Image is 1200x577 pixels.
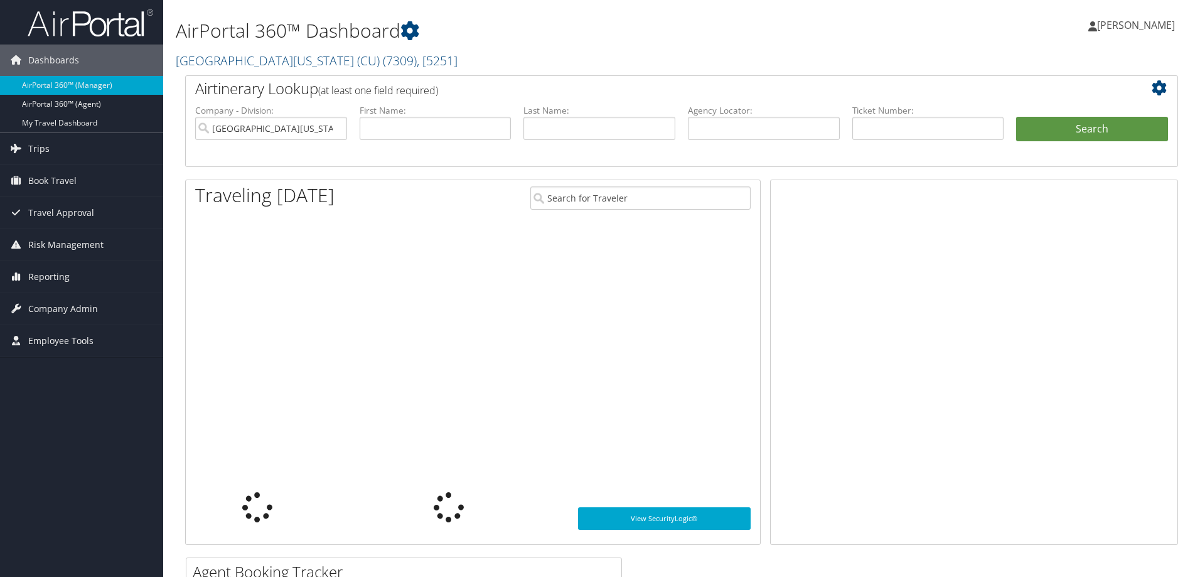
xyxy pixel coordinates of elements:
[688,104,840,117] label: Agency Locator:
[28,261,70,293] span: Reporting
[523,104,675,117] label: Last Name:
[28,8,153,38] img: airportal-logo.png
[28,45,79,76] span: Dashboards
[28,293,98,325] span: Company Admin
[530,186,751,210] input: Search for Traveler
[176,18,850,44] h1: AirPortal 360™ Dashboard
[195,104,347,117] label: Company - Division:
[360,104,512,117] label: First Name:
[28,197,94,229] span: Travel Approval
[1016,117,1168,142] button: Search
[578,507,751,530] a: View SecurityLogic®
[28,165,77,197] span: Book Travel
[383,52,417,69] span: ( 7309 )
[852,104,1004,117] label: Ticket Number:
[28,325,94,357] span: Employee Tools
[28,133,50,164] span: Trips
[28,229,104,261] span: Risk Management
[176,52,458,69] a: [GEOGRAPHIC_DATA][US_STATE] (CU)
[1088,6,1187,44] a: [PERSON_NAME]
[195,78,1085,99] h2: Airtinerary Lookup
[318,84,438,97] span: (at least one field required)
[195,182,335,208] h1: Traveling [DATE]
[1097,18,1175,32] span: [PERSON_NAME]
[417,52,458,69] span: , [ 5251 ]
